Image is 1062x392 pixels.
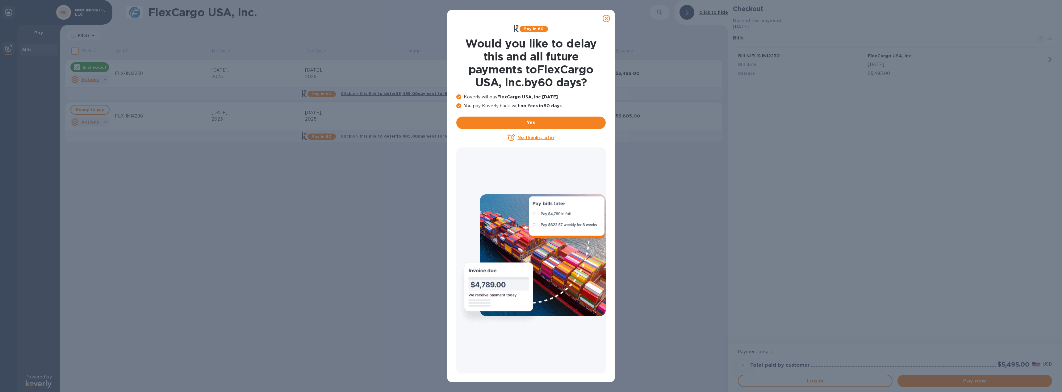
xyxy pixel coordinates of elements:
p: Koverly will pay [456,94,606,100]
p: You pay Koverly back with [456,103,606,109]
b: no fees in 60 days . [521,103,563,108]
button: Yes [456,117,606,129]
h1: Would you like to delay this and all future payments to FlexCargo USA, Inc. by 60 days ? [456,37,606,89]
span: Yes [461,119,601,126]
b: FlexCargo USA, Inc. [DATE] [497,94,558,99]
u: No thanks, later [517,135,554,140]
b: Pay in 60 [524,27,544,31]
